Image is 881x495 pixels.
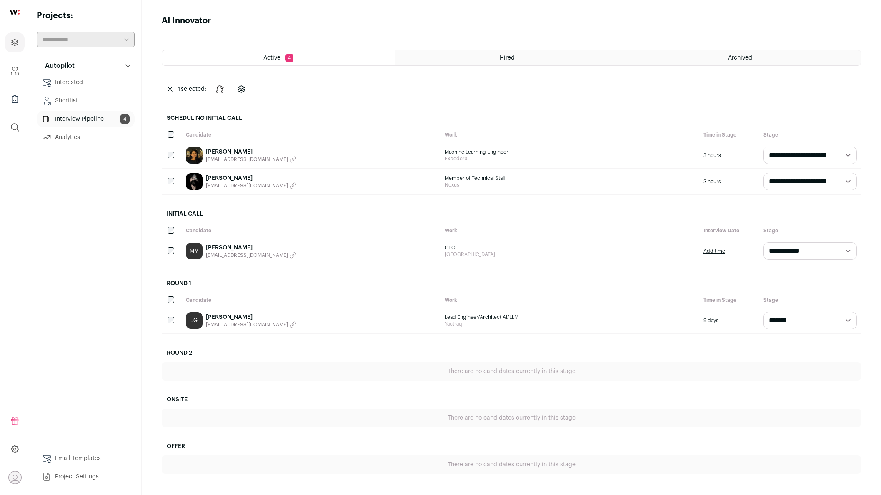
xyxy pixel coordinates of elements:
[162,109,861,127] h2: Scheduling Initial Call
[210,79,230,99] button: Change stage
[628,50,861,65] a: Archived
[263,55,280,61] span: Active
[162,274,861,293] h2: Round 1
[699,142,759,168] div: 3 hours
[37,57,135,74] button: Autopilot
[703,248,725,254] a: Add time
[162,205,861,223] h2: Initial Call
[445,321,695,327] span: Yactraq
[445,155,695,162] span: Expedera
[206,156,288,163] span: [EMAIL_ADDRESS][DOMAIN_NAME]
[206,148,296,156] a: [PERSON_NAME]
[206,321,296,328] button: [EMAIL_ADDRESS][DOMAIN_NAME]
[162,344,861,362] h2: Round 2
[759,293,861,308] div: Stage
[206,321,288,328] span: [EMAIL_ADDRESS][DOMAIN_NAME]
[285,54,293,62] span: 4
[37,92,135,109] a: Shortlist
[5,32,25,52] a: Projects
[440,223,699,238] div: Work
[182,223,440,238] div: Candidate
[445,314,695,321] span: Lead Engineer/Architect AI/LLM
[162,409,861,427] div: There are no candidates currently in this stage
[186,147,203,164] img: fcbfce8f4360c602b54d75c2850a69157977f2f711d70303a9209a69715dfb2e
[206,156,296,163] button: [EMAIL_ADDRESS][DOMAIN_NAME]
[10,10,20,15] img: wellfound-shorthand-0d5821cbd27db2630d0214b213865d53afaa358527fdda9d0ea32b1df1b89c2c.svg
[445,251,695,258] span: [GEOGRAPHIC_DATA]
[445,149,695,155] span: Machine Learning Engineer
[37,111,135,127] a: Interview Pipeline4
[500,55,515,61] span: Hired
[37,129,135,146] a: Analytics
[186,243,203,259] a: MM
[162,362,861,381] div: There are no candidates currently in this stage
[182,293,440,308] div: Candidate
[699,169,759,194] div: 3 hours
[37,450,135,467] a: Email Templates
[395,50,628,65] a: Hired
[162,455,861,474] div: There are no candidates currently in this stage
[5,61,25,81] a: Company and ATS Settings
[182,127,440,142] div: Candidate
[445,244,695,251] span: CTO
[5,89,25,109] a: Company Lists
[206,182,296,189] button: [EMAIL_ADDRESS][DOMAIN_NAME]
[206,244,296,252] a: [PERSON_NAME]
[162,15,211,27] h1: AI Innovator
[162,437,861,455] h2: Offer
[206,313,296,321] a: [PERSON_NAME]
[445,175,695,182] span: Member of Technical Staff
[186,173,203,190] img: 781955a5ee5314cae3c46e42740f86e4e9e57553529fd35ac263f2e927be8c01.jpg
[759,223,861,238] div: Stage
[699,293,759,308] div: Time in Stage
[440,293,699,308] div: Work
[445,182,695,188] span: Nexus
[120,114,130,124] span: 4
[206,252,288,259] span: [EMAIL_ADDRESS][DOMAIN_NAME]
[37,468,135,485] a: Project Settings
[728,55,752,61] span: Archived
[37,10,135,22] h2: Projects:
[206,252,296,259] button: [EMAIL_ADDRESS][DOMAIN_NAME]
[178,85,206,93] span: selected:
[162,391,861,409] h2: Onsite
[178,86,181,92] span: 1
[440,127,699,142] div: Work
[206,174,296,182] a: [PERSON_NAME]
[186,312,203,329] a: JG
[699,223,759,238] div: Interview Date
[40,61,75,71] p: Autopilot
[206,182,288,189] span: [EMAIL_ADDRESS][DOMAIN_NAME]
[699,127,759,142] div: Time in Stage
[37,74,135,91] a: Interested
[759,127,861,142] div: Stage
[8,471,22,484] button: Open dropdown
[699,308,759,333] div: 9 days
